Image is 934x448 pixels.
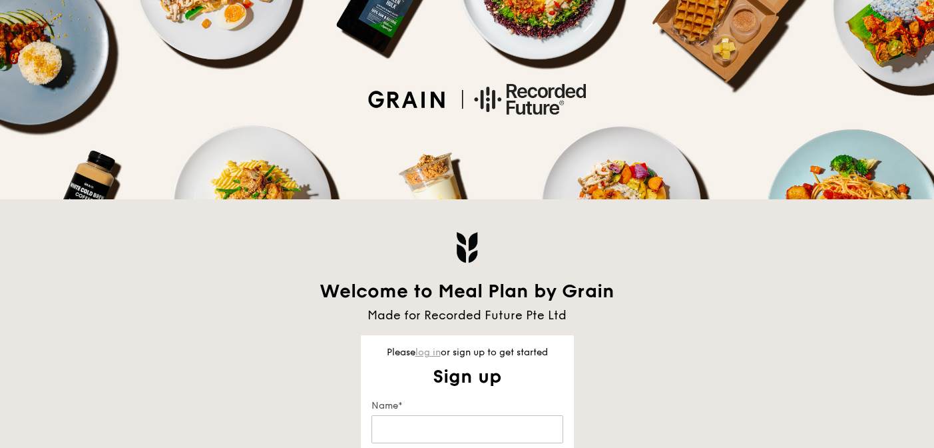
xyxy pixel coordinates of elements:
[361,365,574,389] div: Sign up
[361,346,574,359] div: Please or sign up to get started
[308,306,627,325] div: Made for Recorded Future Pte Ltd
[371,399,563,413] label: Name*
[456,231,479,263] img: Grain logo
[308,279,627,303] div: Welcome to Meal Plan by Grain
[415,347,441,358] a: log in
